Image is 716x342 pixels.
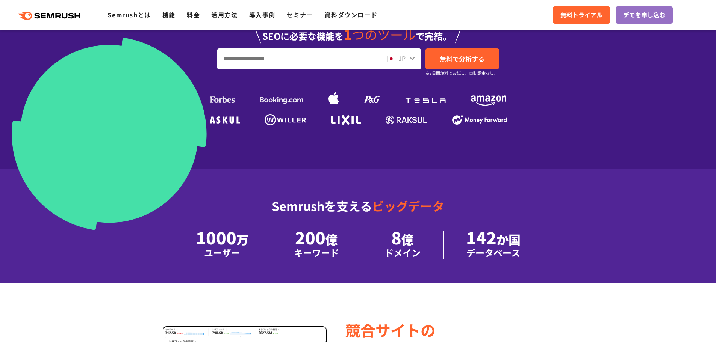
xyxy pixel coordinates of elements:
[372,197,444,214] span: ビッグデータ
[497,231,521,248] span: か国
[287,10,313,19] a: セミナー
[401,231,413,248] span: 億
[218,49,380,69] input: URL、キーワードを入力してください
[398,54,406,63] span: JP
[324,10,377,19] a: 資料ダウンロード
[271,231,362,259] li: 200
[362,231,444,259] li: 8
[425,48,499,69] a: 無料で分析する
[425,69,498,77] small: ※7日間無料でお試し。自動課金なし。
[553,6,610,24] a: 無料トライアル
[249,10,276,19] a: 導入事例
[416,29,452,42] span: で完結。
[344,24,352,44] span: 1
[384,246,421,259] div: ドメイン
[560,10,602,20] span: 無料トライアル
[466,246,521,259] div: データベース
[352,25,416,44] span: つのツール
[142,193,574,231] div: Semrushを支える
[294,246,339,259] div: キーワード
[440,54,484,63] span: 無料で分析する
[616,6,673,24] a: デモを申し込む
[187,10,200,19] a: 料金
[107,10,151,19] a: Semrushとは
[623,10,665,20] span: デモを申し込む
[162,10,176,19] a: 機能
[211,10,238,19] a: 活用方法
[325,231,338,248] span: 億
[444,231,543,259] li: 142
